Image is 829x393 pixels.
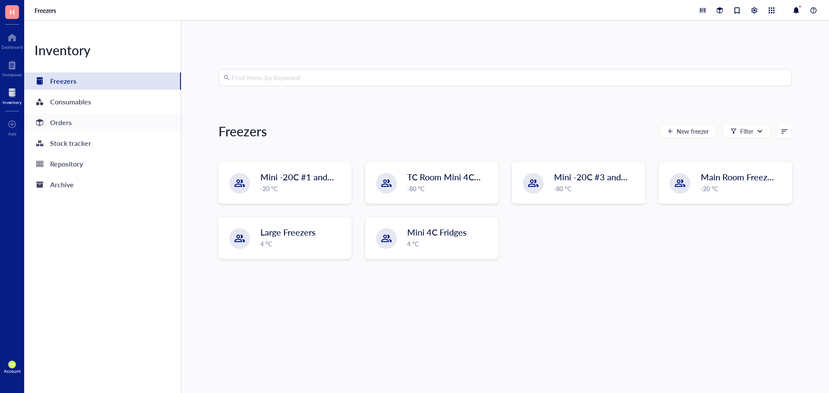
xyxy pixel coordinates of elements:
[50,179,74,191] div: Archive
[407,171,500,183] span: TC Room Mini 4C+ -20C
[554,184,639,193] div: -80 °C
[3,100,22,105] div: Inventory
[660,124,716,138] button: New freezer
[50,158,83,170] div: Repository
[260,171,340,183] span: Mini -20C #1 and #2
[24,114,181,131] a: Orders
[50,137,91,149] div: Stock tracker
[24,72,181,90] a: Freezers
[4,368,21,374] div: Account
[740,126,753,136] div: Filter
[10,363,14,366] span: MR
[1,44,23,50] div: Dashboard
[50,116,72,129] div: Orders
[260,184,346,193] div: -20 °C
[701,171,779,183] span: Main Room Freezers
[24,93,181,110] a: Consumables
[35,6,58,14] a: Freezers
[407,184,493,193] div: -80 °C
[24,41,181,59] div: Inventory
[407,226,467,238] span: Mini 4C Fridges
[50,96,91,108] div: Consumables
[9,6,15,17] span: H
[24,155,181,173] a: Repository
[3,86,22,105] a: Inventory
[1,31,23,50] a: Dashboard
[260,239,346,248] div: 4 °C
[24,176,181,193] a: Archive
[407,239,493,248] div: 4 °C
[218,123,267,140] div: Freezers
[50,75,76,87] div: Freezers
[701,184,786,193] div: -20 °C
[554,171,633,183] span: Mini -20C #3 and #4
[260,226,316,238] span: Large Freezers
[8,131,16,136] div: Add
[2,72,22,77] div: Notebook
[2,58,22,77] a: Notebook
[677,128,709,135] span: New freezer
[24,135,181,152] a: Stock tracker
